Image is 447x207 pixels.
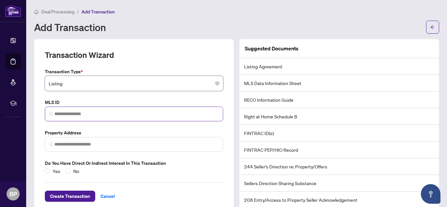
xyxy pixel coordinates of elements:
[5,5,21,17] img: logo
[240,58,439,75] li: Listing Agreement
[240,142,439,158] li: FINTRAC PEP/HIO Record
[100,191,115,201] span: Cancel
[45,50,114,60] h2: Transaction Wizard
[45,160,223,167] label: Do you have direct or indirect interest in this transaction
[95,191,120,202] button: Cancel
[49,112,53,116] img: search_icon
[240,75,439,92] li: MLS Data Information Sheet
[245,44,298,53] article: Suggested Documents
[45,99,223,106] label: MLS ID
[215,81,219,85] span: close-circle
[430,25,435,29] span: arrow-left
[41,9,74,15] span: Deal Processing
[240,92,439,108] li: RECO Information Guide
[240,125,439,142] li: FINTRAC ID(s)
[50,191,90,201] span: Create Transaction
[9,189,17,198] span: BP
[45,68,223,75] label: Transaction Type
[77,8,79,15] li: /
[49,142,53,146] img: search_icon
[71,167,82,175] span: No
[34,9,39,14] span: home
[34,22,106,32] h1: Add Transaction
[240,175,439,192] li: Sellers Direction Sharing Substance
[240,158,439,175] li: 244 Seller’s Direction re: Property/Offers
[240,108,439,125] li: Right at Home Schedule B
[45,129,223,136] label: Property Address
[49,77,219,90] span: Listing
[45,191,95,202] button: Create Transaction
[50,167,63,175] span: Yes
[81,9,115,15] span: Add Transaction
[421,184,440,204] button: Open asap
